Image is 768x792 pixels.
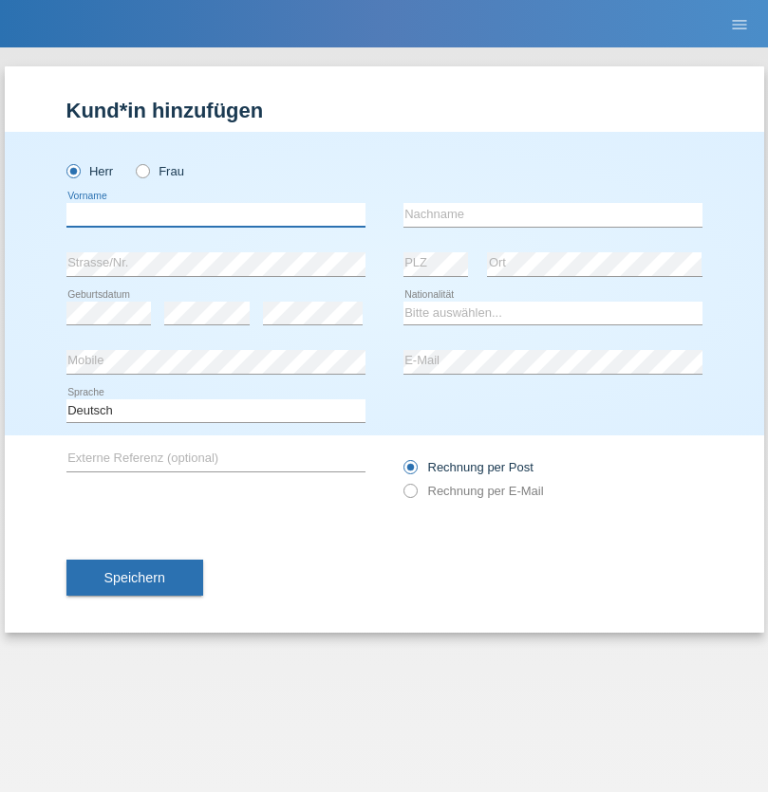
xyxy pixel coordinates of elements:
a: menu [721,18,759,29]
label: Rechnung per Post [403,460,534,474]
button: Speichern [66,560,203,596]
label: Herr [66,164,114,178]
i: menu [730,15,749,34]
input: Herr [66,164,79,176]
h1: Kund*in hinzufügen [66,99,702,122]
input: Frau [136,164,148,176]
span: Speichern [104,570,165,585]
label: Frau [136,164,184,178]
input: Rechnung per E-Mail [403,484,416,507]
input: Rechnung per Post [403,460,416,484]
label: Rechnung per E-Mail [403,484,544,498]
